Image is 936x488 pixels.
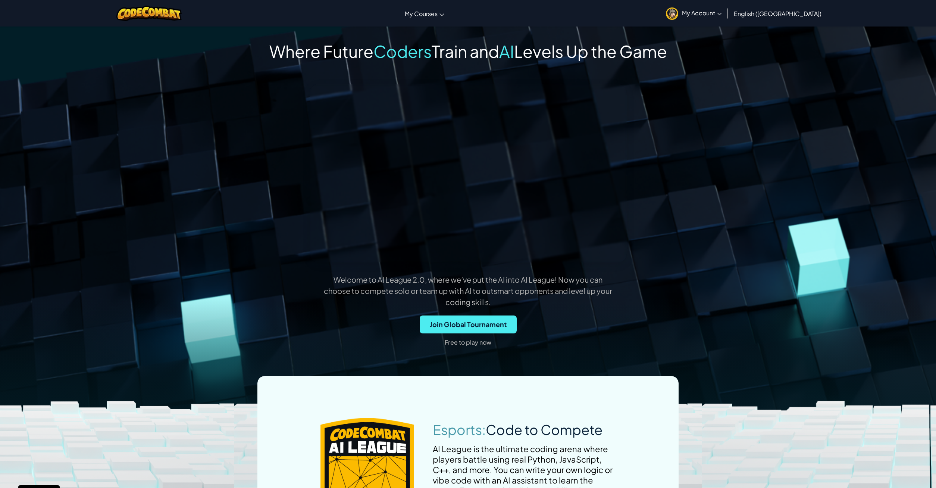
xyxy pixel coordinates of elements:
[200,297,736,307] p: coding skills.
[116,6,182,21] img: CodeCombat logo
[666,7,678,20] img: avatar
[514,41,667,62] span: Levels Up the Game
[486,421,602,438] span: Code to Compete
[432,41,499,62] span: Train and
[373,41,432,62] span: Coders
[730,3,825,24] a: English ([GEOGRAPHIC_DATA])
[682,9,722,17] span: My Account
[734,10,821,18] span: English ([GEOGRAPHIC_DATA])
[405,10,438,18] span: My Courses
[499,41,514,62] span: AI
[445,336,491,348] p: Free to play now
[662,1,726,25] a: My Account
[401,3,448,24] a: My Courses
[433,421,486,438] span: Esports:
[200,286,736,296] p: choose to compete solo or team up with AI to outsmart opponents and level up your
[420,316,517,333] button: Join Global Tournament
[269,41,373,62] span: Where Future
[200,274,736,285] p: Welcome to AI League 2.0, where we’ve put the AI into AI League! Now you can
